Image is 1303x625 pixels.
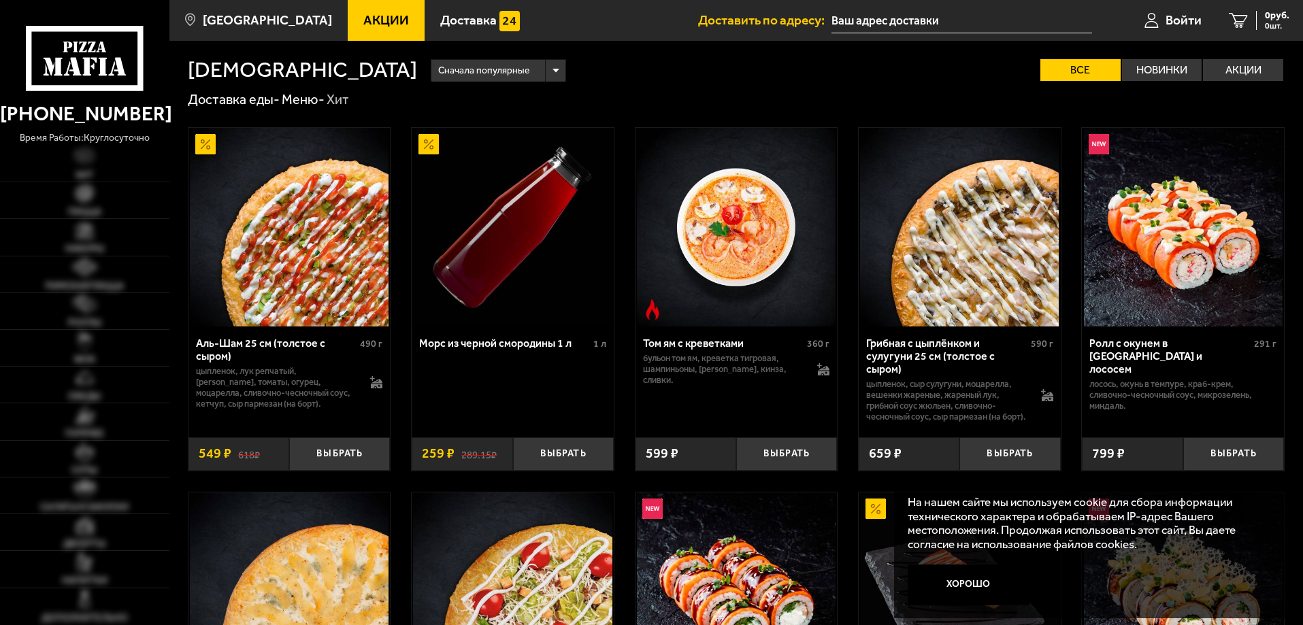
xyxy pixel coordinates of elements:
[866,379,1027,422] p: цыпленок, сыр сулугуни, моцарелла, вешенки жареные, жареный лук, грибной соус Жюльен, сливочно-че...
[413,128,612,326] img: Морс из черной смородины 1 л
[195,134,216,154] img: Акционный
[698,14,831,27] span: Доставить по адресу:
[1122,59,1202,81] label: Новинки
[71,466,97,475] span: Супы
[461,447,497,460] s: 289.15 ₽
[422,447,455,460] span: 259 ₽
[865,499,886,519] img: Акционный
[190,128,389,326] img: Аль-Шам 25 см (толстое с сыром)
[736,437,837,471] button: Выбрать
[499,11,520,31] img: 15daf4d41897b9f0e9f617042186c801.svg
[62,576,108,586] span: Напитки
[1040,59,1121,81] label: Все
[42,613,128,623] span: Дополнительно
[76,171,94,180] span: Хит
[65,429,104,439] span: Горячее
[196,337,357,362] div: Аль-Шам 25 см (толстое с сыром)
[40,503,129,512] span: Салаты и закуски
[1203,59,1283,81] label: Акции
[860,128,1059,326] img: Грибная с цыплёнком и сулугуни 25 см (толстое с сыром)
[859,128,1061,326] a: Грибная с цыплёнком и сулугуни 25 см (толстое с сыром)
[908,564,1030,605] button: Хорошо
[188,128,391,326] a: АкционныйАль-Шам 25 см (толстое с сыром)
[1265,11,1289,20] span: 0 руб.
[866,337,1027,375] div: Грибная с цыплёнком и сулугуни 25 см (толстое с сыром)
[831,8,1092,33] input: Ваш адрес доставки
[646,447,678,460] span: 599 ₽
[1183,437,1284,471] button: Выбрать
[1092,447,1125,460] span: 799 ₽
[438,58,529,84] span: Сначала популярные
[188,59,417,81] h1: [DEMOGRAPHIC_DATA]
[959,437,1060,471] button: Выбрать
[360,338,382,350] span: 490 г
[188,91,280,107] a: Доставка еды-
[363,14,409,27] span: Акции
[637,128,836,326] img: Том ям с креветками
[203,14,332,27] span: [GEOGRAPHIC_DATA]
[199,447,231,460] span: 549 ₽
[68,207,101,217] span: Пицца
[642,499,663,519] img: Новинка
[74,355,95,365] span: WOK
[642,299,663,320] img: Острое блюдо
[1089,337,1251,375] div: Ролл с окунем в [GEOGRAPHIC_DATA] и лососем
[238,447,260,460] s: 618 ₽
[1084,128,1283,326] img: Ролл с окунем в темпуре и лососем
[46,282,124,291] span: Римская пицца
[63,539,105,549] span: Десерты
[327,91,349,109] div: Хит
[593,338,606,350] span: 1 л
[68,392,101,401] span: Обеды
[643,353,804,386] p: бульон том ям, креветка тигровая, шампиньоны, [PERSON_NAME], кинза, сливки.
[68,318,101,328] span: Роллы
[282,91,325,107] a: Меню-
[869,447,902,460] span: 659 ₽
[636,128,838,326] a: Острое блюдоТом ям с креветками
[643,337,804,350] div: Том ям с креветками
[1089,379,1276,411] p: лосось, окунь в темпуре, краб-крем, сливочно-чесночный соус, микрозелень, миндаль.
[1082,128,1284,326] a: НовинкаРолл с окунем в темпуре и лососем
[908,495,1264,552] p: На нашем сайте мы используем cookie для сбора информации технического характера и обрабатываем IP...
[1265,22,1289,30] span: 0 шт.
[289,437,390,471] button: Выбрать
[65,244,104,254] span: Наборы
[1254,338,1276,350] span: 291 г
[419,337,590,350] div: Морс из черной смородины 1 л
[440,14,497,27] span: Доставка
[1089,134,1109,154] img: Новинка
[1166,14,1202,27] span: Войти
[1031,338,1053,350] span: 590 г
[807,338,829,350] span: 360 г
[513,437,614,471] button: Выбрать
[196,366,357,409] p: цыпленок, лук репчатый, [PERSON_NAME], томаты, огурец, моцарелла, сливочно-чесночный соус, кетчуп...
[412,128,614,326] a: АкционныйМорс из черной смородины 1 л
[418,134,439,154] img: Акционный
